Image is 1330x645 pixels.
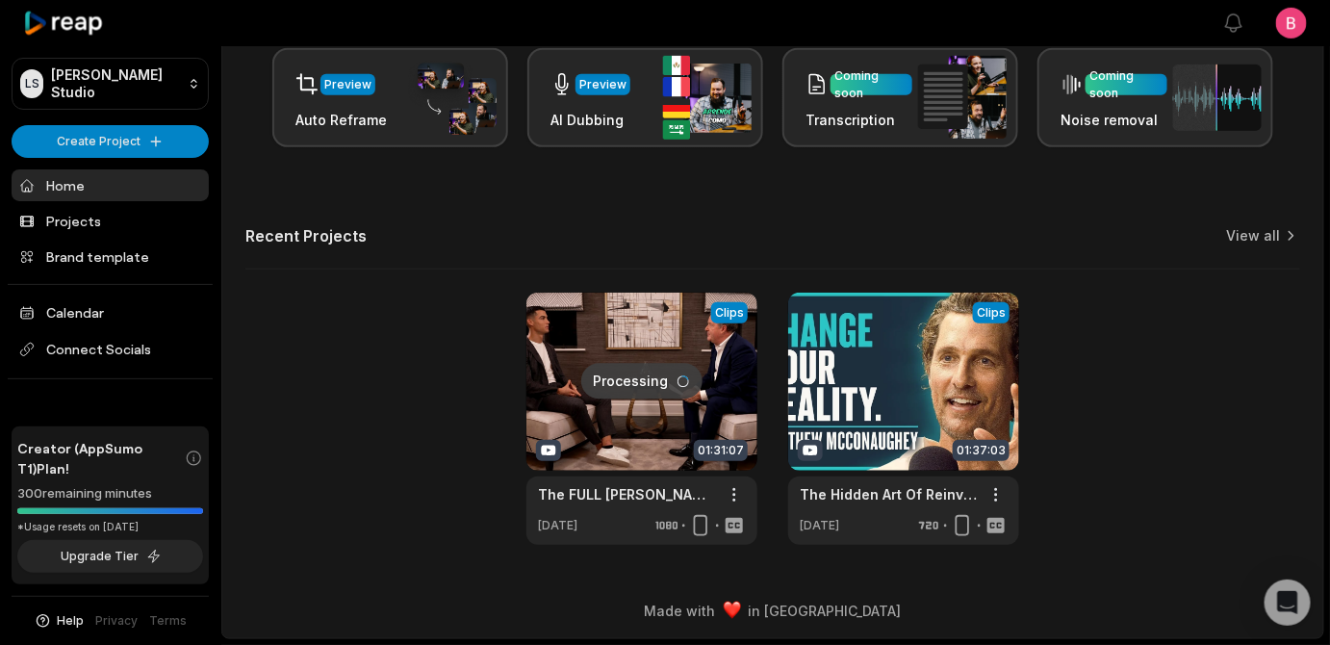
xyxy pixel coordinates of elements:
[408,61,497,136] img: auto_reframe.png
[17,540,203,573] button: Upgrade Tier
[245,226,367,245] h2: Recent Projects
[12,125,209,158] button: Create Project
[834,67,908,102] div: Coming soon
[918,56,1007,139] img: transcription.png
[58,612,85,630] span: Help
[538,484,715,504] a: The FULL [PERSON_NAME] Interview With [PERSON_NAME] | Parts 1 and 2
[1227,226,1281,245] a: View all
[800,484,977,504] a: The Hidden Art Of Reinventing Yourself - [PERSON_NAME] (4K)
[20,69,43,98] div: LS
[12,332,209,367] span: Connect Socials
[96,612,139,630] a: Privacy
[12,169,209,201] a: Home
[12,241,209,272] a: Brand template
[17,484,203,503] div: 300 remaining minutes
[1061,110,1167,130] h3: Noise removal
[724,602,741,619] img: heart emoji
[17,438,185,478] span: Creator (AppSumo T1) Plan!
[663,56,752,140] img: ai_dubbing.png
[295,110,387,130] h3: Auto Reframe
[240,601,1306,621] div: Made with in [GEOGRAPHIC_DATA]
[806,110,912,130] h3: Transcription
[12,297,209,328] a: Calendar
[1173,64,1262,131] img: noise_removal.png
[51,66,180,101] p: [PERSON_NAME] Studio
[550,110,630,130] h3: AI Dubbing
[150,612,188,630] a: Terms
[1089,67,1164,102] div: Coming soon
[34,612,85,630] button: Help
[12,205,209,237] a: Projects
[579,76,627,93] div: Preview
[1265,580,1311,626] div: Open Intercom Messenger
[17,520,203,534] div: *Usage resets on [DATE]
[324,76,371,93] div: Preview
